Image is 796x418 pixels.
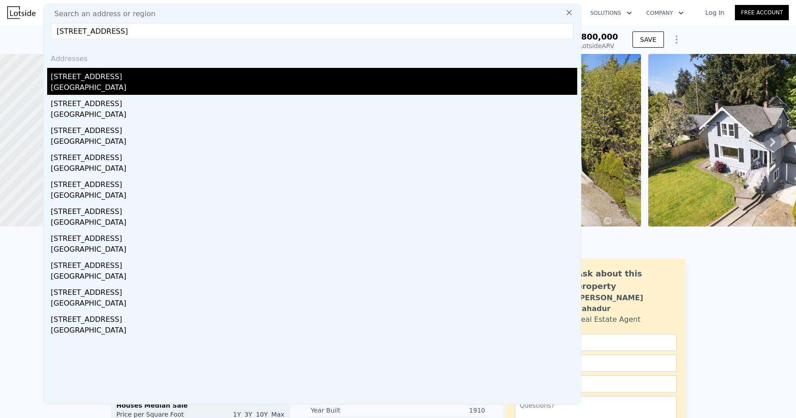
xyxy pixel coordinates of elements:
div: Lotside ARV [575,41,618,50]
div: [STREET_ADDRESS] [51,176,577,190]
div: [STREET_ADDRESS] [51,311,577,325]
div: [GEOGRAPHIC_DATA] [51,82,577,95]
button: Show Options [668,31,685,49]
div: [STREET_ADDRESS] [51,68,577,82]
div: [GEOGRAPHIC_DATA] [51,298,577,311]
div: Houses Median Sale [116,401,284,410]
span: 10Y [256,411,268,418]
div: [GEOGRAPHIC_DATA] [51,109,577,122]
input: Phone [515,375,677,392]
div: 1910 [398,406,485,415]
button: Solutions [583,5,639,21]
input: Name [515,334,677,351]
img: Lotside [7,6,35,19]
div: [GEOGRAPHIC_DATA] [51,325,577,338]
div: [STREET_ADDRESS] [51,149,577,163]
div: [STREET_ADDRESS] [51,122,577,136]
input: Enter an address, city, region, neighborhood or zip code [51,23,574,39]
div: [GEOGRAPHIC_DATA] [51,190,577,203]
div: [GEOGRAPHIC_DATA] [51,136,577,149]
a: Free Account [735,5,789,20]
span: Search an address or region [47,9,155,19]
span: 3Y [244,411,252,418]
div: [STREET_ADDRESS] [51,257,577,271]
div: [GEOGRAPHIC_DATA] [51,244,577,257]
a: Log In [694,8,735,17]
div: Real Estate Agent [576,314,641,325]
div: [STREET_ADDRESS] [51,284,577,298]
div: [STREET_ADDRESS] [51,230,577,244]
span: 1Y [233,411,241,418]
div: [PERSON_NAME] Bahadur [576,293,677,314]
div: [STREET_ADDRESS] [51,95,577,109]
div: Addresses [47,46,577,68]
button: SAVE [632,31,664,48]
div: Year Built [311,406,398,415]
button: Company [639,5,691,21]
input: Email [515,355,677,372]
div: [GEOGRAPHIC_DATA] [51,217,577,230]
span: $800,000 [575,32,618,41]
div: [GEOGRAPHIC_DATA] [51,163,577,176]
div: [STREET_ADDRESS] [51,203,577,217]
div: Ask about this property [576,267,677,293]
div: [GEOGRAPHIC_DATA] [51,271,577,284]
